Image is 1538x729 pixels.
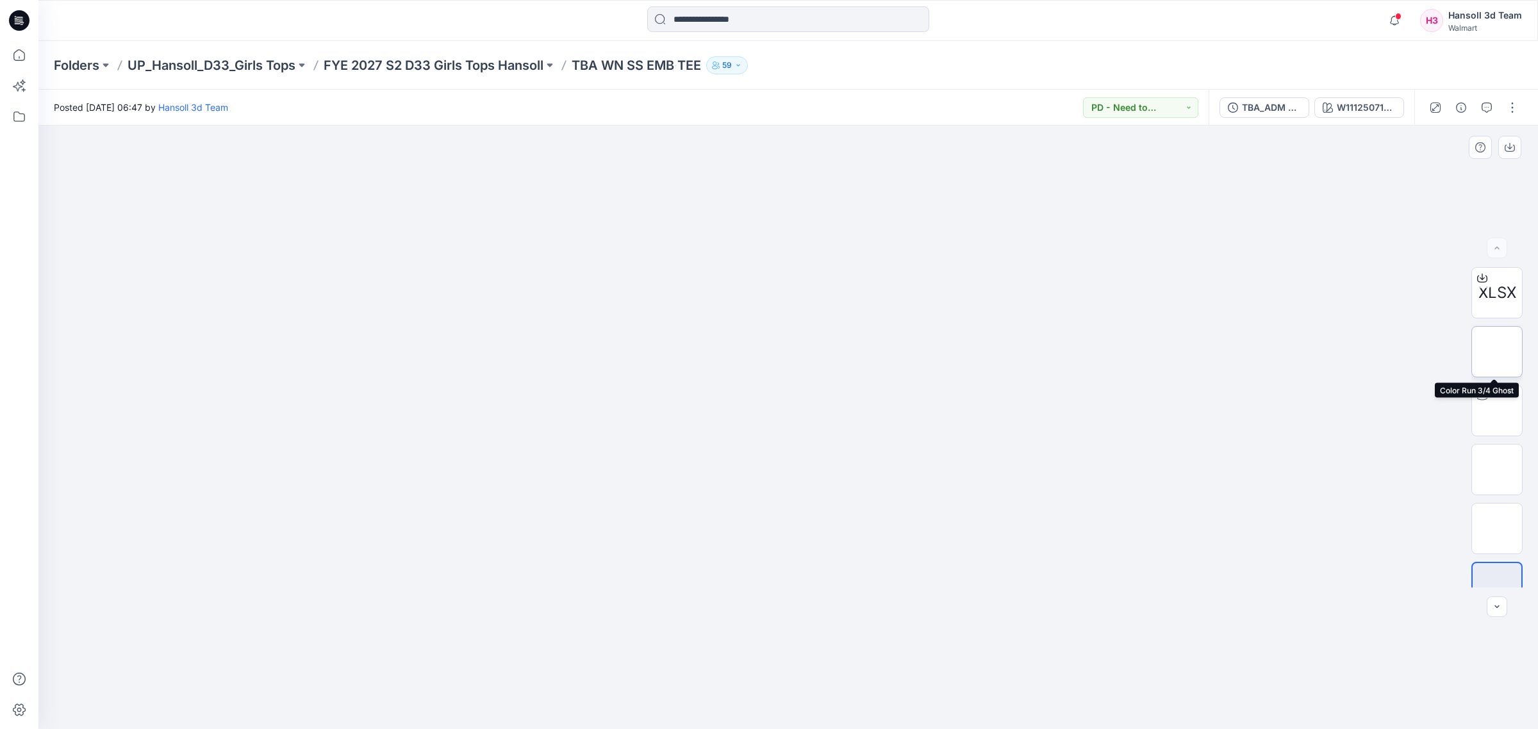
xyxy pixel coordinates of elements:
[324,56,543,74] a: FYE 2027 S2 D33 Girls Tops Hansoll
[1242,101,1301,115] div: TBA_ADM FC WN SS EMB TEE_ASTM
[722,58,732,72] p: 59
[1337,101,1396,115] div: W111250718UL04GF
[54,101,228,114] span: Posted [DATE] 06:47 by
[158,102,228,113] a: Hansoll 3d Team
[1448,8,1522,23] div: Hansoll 3d Team
[1314,97,1404,118] button: W111250718UL04GF
[128,56,295,74] a: UP_Hansoll_D33_Girls Tops
[54,56,99,74] a: Folders
[572,56,701,74] p: TBA WN SS EMB TEE
[1420,9,1443,32] div: H3
[1451,97,1471,118] button: Details
[1478,281,1516,304] span: XLSX
[1220,97,1309,118] button: TBA_ADM FC WN SS EMB TEE_ASTM
[706,56,748,74] button: 59
[1448,23,1522,33] div: Walmart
